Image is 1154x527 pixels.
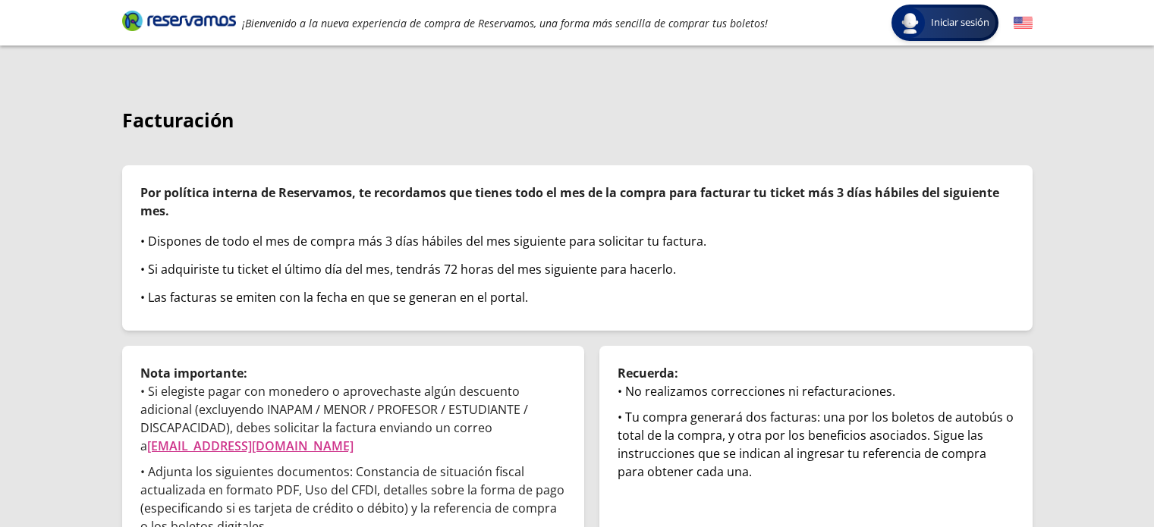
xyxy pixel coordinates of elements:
[147,438,354,454] a: [EMAIL_ADDRESS][DOMAIN_NAME]
[618,364,1014,382] p: Recuerda:
[1014,14,1033,33] button: English
[122,9,236,36] a: Brand Logo
[122,106,1033,135] p: Facturación
[618,382,1014,400] div: • No realizamos correcciones ni refacturaciones.
[122,9,236,32] i: Brand Logo
[140,288,1014,306] div: • Las facturas se emiten con la fecha en que se generan en el portal.
[618,408,1014,481] div: • Tu compra generará dos facturas: una por los boletos de autobús o total de la compra, y otra po...
[140,260,1014,278] div: • Si adquiriste tu ticket el último día del mes, tendrás 72 horas del mes siguiente para hacerlo.
[140,382,566,455] p: • Si elegiste pagar con monedero o aprovechaste algún descuento adicional (excluyendo INAPAM / ME...
[140,364,566,382] p: Nota importante:
[140,232,1014,250] div: • Dispones de todo el mes de compra más 3 días hábiles del mes siguiente para solicitar tu factura.
[140,184,1014,220] p: Por política interna de Reservamos, te recordamos que tienes todo el mes de la compra para factur...
[242,16,768,30] em: ¡Bienvenido a la nueva experiencia de compra de Reservamos, una forma más sencilla de comprar tus...
[925,15,995,30] span: Iniciar sesión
